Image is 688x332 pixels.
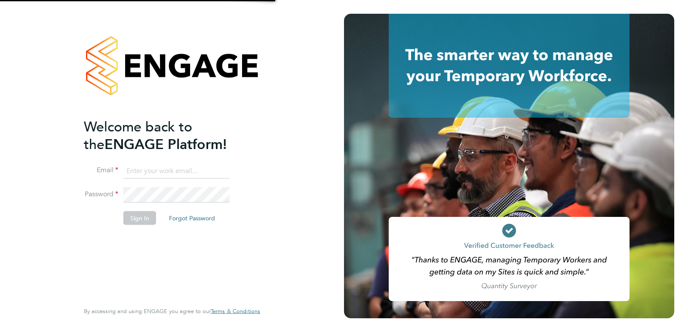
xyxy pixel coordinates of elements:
input: Enter your work email... [123,163,230,179]
a: Terms & Conditions [211,308,260,315]
span: Welcome back to the [84,118,192,152]
label: Email [84,166,118,175]
button: Sign In [123,211,156,225]
h2: ENGAGE Platform! [84,118,252,153]
label: Password [84,190,118,199]
span: By accessing and using ENGAGE you agree to our [84,308,260,315]
button: Forgot Password [162,211,222,225]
